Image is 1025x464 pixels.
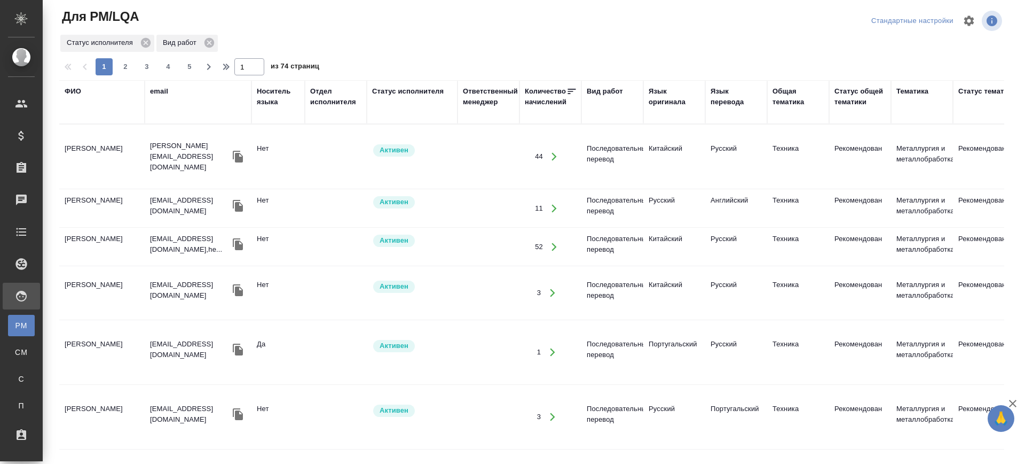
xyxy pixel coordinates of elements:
div: Вид работ [156,35,218,52]
td: Нет [251,138,305,175]
span: 4 [160,61,177,72]
td: [PERSON_NAME] [59,274,145,312]
button: 2 [117,58,134,75]
td: Английский [705,190,767,227]
div: Язык оригинала [649,86,700,107]
p: [PERSON_NAME][EMAIL_ADDRESS][DOMAIN_NAME] [150,141,230,173]
td: Рекомендован [829,228,891,266]
div: Рядовой исполнитель: назначай с учетом рейтинга [372,143,452,158]
span: Настроить таблицу [956,8,982,34]
div: ФИО [65,86,81,97]
p: Активен [380,405,408,416]
td: Металлургия и металлобработка [891,398,953,436]
span: CM [13,347,29,358]
a: PM [8,315,35,336]
div: Рядовой исполнитель: назначай с учетом рейтинга [372,234,452,248]
td: Техника [767,228,829,266]
td: Русский [705,138,767,175]
a: П [8,395,35,416]
button: Скопировать [230,149,246,165]
td: Последовательный перевод [581,398,643,436]
div: Рядовой исполнитель: назначай с учетом рейтинга [372,280,452,294]
span: 3 [138,61,155,72]
button: Открыть работы [541,342,563,364]
p: Активен [380,145,408,156]
td: Португальский [705,398,767,436]
td: [PERSON_NAME] [59,398,145,436]
td: Металлургия и металлобработка [891,190,953,227]
td: Рекомендован [829,398,891,436]
button: 3 [138,58,155,75]
p: Активен [380,197,408,207]
button: Скопировать [230,282,246,298]
a: С [8,368,35,390]
button: Открыть работы [543,197,565,219]
td: Последовательный перевод [581,334,643,371]
td: Нет [251,398,305,436]
button: Скопировать [230,236,246,252]
td: Китайский [643,274,705,312]
div: Статус тематики [958,86,1016,97]
td: Рекомендован [829,334,891,371]
td: Китайский [643,138,705,175]
td: [PERSON_NAME] [59,190,145,227]
td: Металлургия и металлобработка [891,138,953,175]
div: Рядовой исполнитель: назначай с учетом рейтинга [372,195,452,210]
p: [EMAIL_ADDRESS][DOMAIN_NAME] [150,339,230,360]
button: Скопировать [230,342,246,358]
div: 3 [537,412,541,422]
td: Металлургия и металлобработка [891,228,953,266]
td: Последовательный перевод [581,228,643,266]
div: Статус общей тематики [834,86,886,107]
td: Китайский [643,228,705,266]
div: Ответственный менеджер [463,86,518,107]
td: Русский [643,398,705,436]
td: Рекомендован [829,138,891,175]
span: П [13,400,29,411]
div: Отдел исполнителя [310,86,361,107]
td: Рекомендован [829,190,891,227]
div: Количество начислений [525,86,566,107]
span: Для PM/LQA [59,8,139,25]
td: Русский [705,228,767,266]
td: Техника [767,138,829,175]
div: Тематика [896,86,928,97]
div: 11 [535,203,543,214]
td: Металлургия и металлобработка [891,274,953,312]
td: Русский [705,334,767,371]
td: Последовательный перевод [581,274,643,312]
td: Нет [251,190,305,227]
button: Открыть работы [543,236,565,258]
button: 🙏 [988,405,1014,432]
td: [PERSON_NAME] [59,334,145,371]
div: Статус исполнителя [60,35,154,52]
td: Нет [251,228,305,266]
p: Активен [380,281,408,292]
span: 🙏 [992,407,1010,430]
td: Металлургия и металлобработка [891,334,953,371]
p: [EMAIL_ADDRESS][DOMAIN_NAME] [150,195,230,216]
button: Открыть работы [543,146,565,168]
div: 3 [537,288,541,298]
div: split button [869,13,956,29]
p: [EMAIL_ADDRESS][DOMAIN_NAME],he... [150,234,230,255]
td: [PERSON_NAME] [59,228,145,266]
td: Русский [705,274,767,312]
button: Открыть работы [541,406,563,428]
td: Да [251,334,305,371]
td: [PERSON_NAME] [59,138,145,175]
div: Вид работ [587,86,623,97]
div: Общая тематика [772,86,824,107]
p: Активен [380,235,408,246]
td: Техника [767,334,829,371]
td: Техника [767,274,829,312]
div: Носитель языка [257,86,299,107]
span: С [13,374,29,384]
button: Скопировать [230,406,246,422]
td: Русский [643,190,705,227]
td: Техника [767,190,829,227]
td: Нет [251,274,305,312]
div: Статус исполнителя [372,86,444,97]
a: CM [8,342,35,363]
p: Статус исполнителя [67,37,137,48]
